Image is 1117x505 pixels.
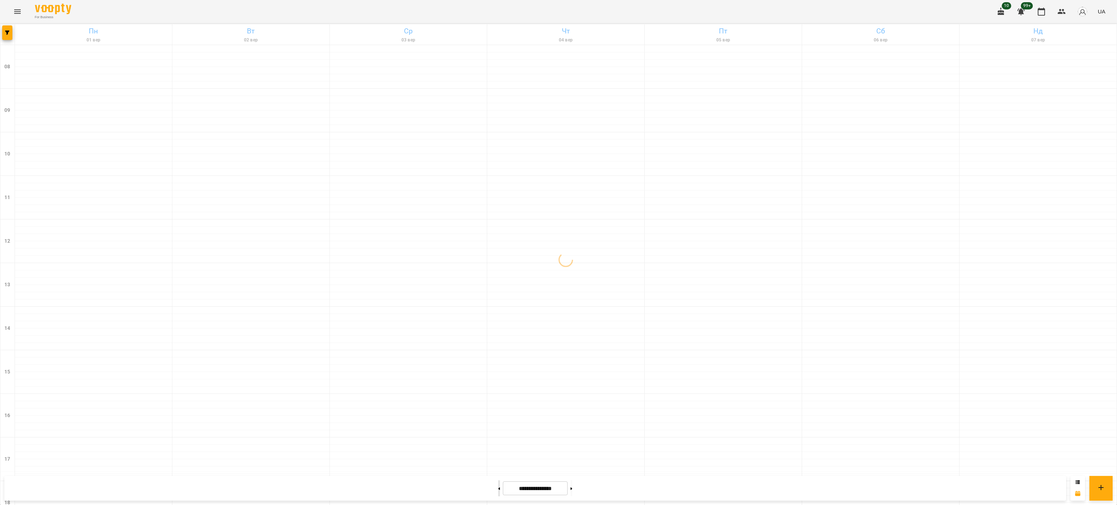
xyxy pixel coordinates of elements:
h6: Ср [331,25,486,37]
h6: 08 [4,63,10,71]
button: UA [1095,5,1108,18]
h6: 12 [4,237,10,245]
h6: Пн [16,25,171,37]
h6: Пт [646,25,801,37]
span: UA [1098,8,1105,15]
h6: 16 [4,412,10,420]
h6: Сб [803,25,958,37]
h6: 15 [4,368,10,376]
h6: 03 вер [331,37,486,44]
span: 99+ [1021,2,1033,9]
h6: Нд [961,25,1116,37]
h6: Вт [173,25,328,37]
span: 10 [1002,2,1011,9]
h6: 09 [4,106,10,114]
h6: Чт [488,25,643,37]
span: For Business [35,15,71,20]
h6: 17 [4,455,10,463]
h6: 01 вер [16,37,171,44]
img: avatar_s.png [1077,7,1088,17]
h6: 04 вер [488,37,643,44]
h6: 13 [4,281,10,289]
h6: 11 [4,194,10,202]
h6: 14 [4,324,10,332]
button: Menu [9,3,26,20]
h6: 05 вер [646,37,801,44]
img: Voopty Logo [35,4,71,14]
h6: 07 вер [961,37,1116,44]
h6: 10 [4,150,10,158]
h6: 02 вер [173,37,328,44]
h6: 06 вер [803,37,958,44]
